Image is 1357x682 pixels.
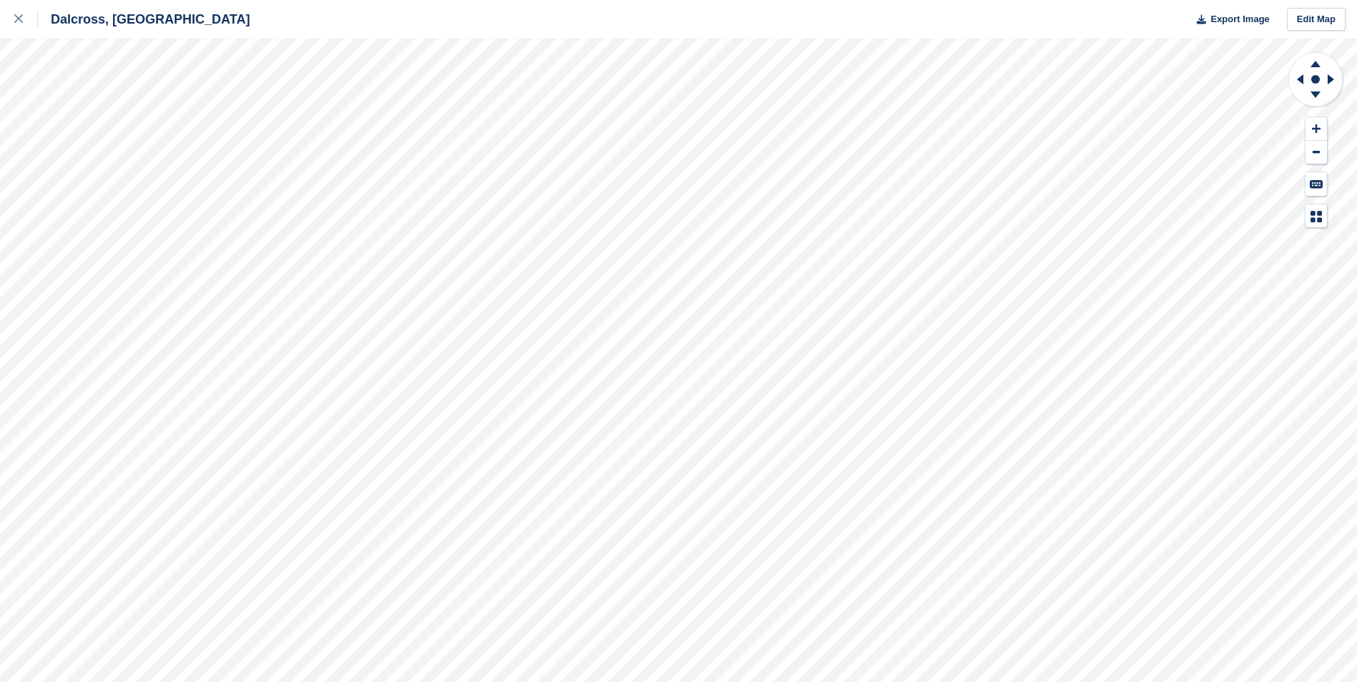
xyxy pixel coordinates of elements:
button: Map Legend [1305,204,1327,228]
div: Dalcross, [GEOGRAPHIC_DATA] [38,11,250,28]
button: Zoom Out [1305,141,1327,164]
span: Export Image [1210,12,1269,26]
button: Zoom In [1305,117,1327,141]
button: Keyboard Shortcuts [1305,172,1327,196]
a: Edit Map [1287,8,1346,31]
button: Export Image [1188,8,1270,31]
